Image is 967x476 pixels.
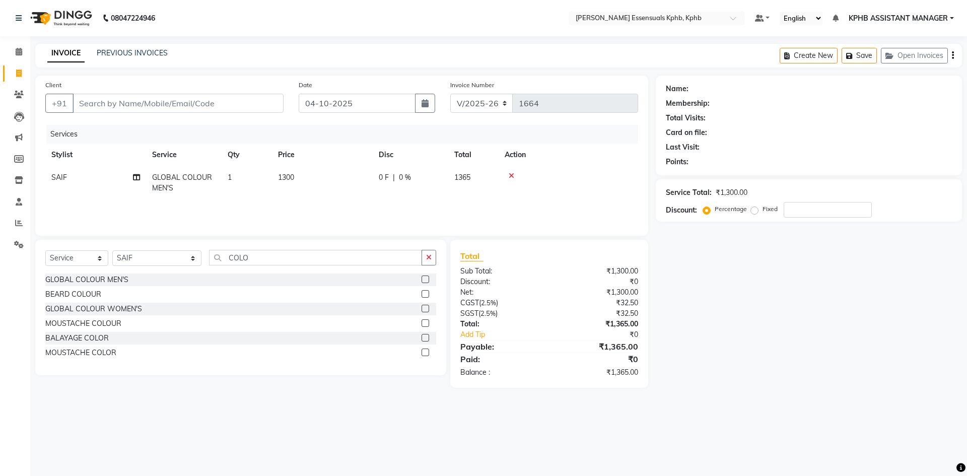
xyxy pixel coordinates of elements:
div: Services [46,125,646,144]
span: 2.5% [480,309,496,317]
img: logo [26,4,95,32]
div: Paid: [453,353,549,365]
div: Membership: [666,98,710,109]
div: ₹0 [549,353,645,365]
input: Search by Name/Mobile/Email/Code [73,94,284,113]
th: Price [272,144,373,166]
span: CGST [460,298,479,307]
th: Action [499,144,638,166]
button: Create New [780,48,838,63]
div: GLOBAL COLOUR WOMEN'S [45,304,142,314]
label: Date [299,81,312,90]
div: ₹0 [549,277,645,287]
input: Search or Scan [209,250,422,265]
button: Open Invoices [881,48,948,63]
label: Invoice Number [450,81,494,90]
span: Total [460,251,483,261]
span: 0 F [379,172,389,183]
div: Total: [453,319,549,329]
span: 2.5% [481,299,496,307]
th: Service [146,144,222,166]
span: 0 % [399,172,411,183]
div: Net: [453,287,549,298]
button: Save [842,48,877,63]
label: Fixed [763,205,778,214]
div: ₹32.50 [549,298,645,308]
div: Last Visit: [666,142,700,153]
div: ₹1,300.00 [549,266,645,277]
div: Payable: [453,341,549,353]
div: Discount: [666,205,697,216]
div: ₹1,300.00 [549,287,645,298]
a: INVOICE [47,44,85,62]
div: ₹1,300.00 [716,187,747,198]
div: GLOBAL COLOUR MEN'S [45,275,128,285]
div: Card on file: [666,127,707,138]
div: MOUSTACHE COLOR [45,348,116,358]
div: ₹32.50 [549,308,645,319]
label: Percentage [715,205,747,214]
th: Total [448,144,499,166]
div: Service Total: [666,187,712,198]
div: Discount: [453,277,549,287]
span: 1365 [454,173,470,182]
div: ₹0 [565,329,645,340]
div: Points: [666,157,688,167]
span: | [393,172,395,183]
div: Balance : [453,367,549,378]
div: MOUSTACHE COLOUR [45,318,121,329]
div: ₹1,365.00 [549,319,645,329]
div: ( ) [453,298,549,308]
div: Sub Total: [453,266,549,277]
span: KPHB ASSISTANT MANAGER [849,13,948,24]
button: +91 [45,94,74,113]
a: PREVIOUS INVOICES [97,48,168,57]
span: GLOBAL COLOUR MEN'S [152,173,212,192]
div: ( ) [453,308,549,319]
div: BEARD COLOUR [45,289,101,300]
label: Client [45,81,61,90]
a: Add Tip [453,329,565,340]
span: 1300 [278,173,294,182]
th: Qty [222,144,272,166]
span: 1 [228,173,232,182]
span: SAIF [51,173,67,182]
div: ₹1,365.00 [549,341,645,353]
th: Stylist [45,144,146,166]
div: Total Visits: [666,113,706,123]
div: ₹1,365.00 [549,367,645,378]
span: SGST [460,309,478,318]
div: Name: [666,84,688,94]
b: 08047224946 [111,4,155,32]
th: Disc [373,144,448,166]
div: BALAYAGE COLOR [45,333,109,344]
